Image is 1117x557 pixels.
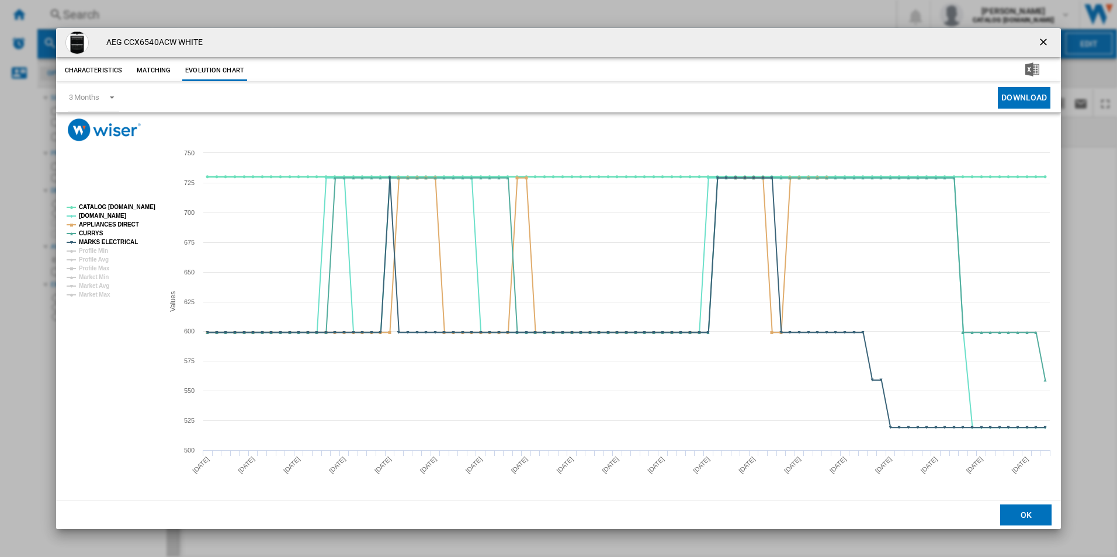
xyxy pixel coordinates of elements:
[1025,62,1039,76] img: excel-24x24.png
[79,274,109,280] tspan: Market Min
[1000,504,1052,525] button: OK
[79,213,126,219] tspan: [DOMAIN_NAME]
[184,149,195,156] tspan: 750
[79,265,110,271] tspan: Profile Max
[79,291,110,298] tspan: Market Max
[79,283,109,289] tspan: Market Avg
[184,298,195,305] tspan: 625
[418,455,438,475] tspan: [DATE]
[65,31,89,54] img: 63f31d08e29b40a27267ba60d1b3163928c1ab70_1.jpg
[1033,31,1056,54] button: getI18NText('BUTTONS.CLOSE_DIALOG')
[328,455,347,475] tspan: [DATE]
[783,455,802,475] tspan: [DATE]
[184,239,195,246] tspan: 675
[128,60,179,81] button: Matching
[100,37,203,48] h4: AEG CCX6540ACW WHITE
[373,455,392,475] tspan: [DATE]
[998,87,1050,109] button: Download
[184,328,195,335] tspan: 600
[79,204,155,210] tspan: CATALOG [DOMAIN_NAME]
[184,417,195,424] tspan: 525
[873,455,893,475] tspan: [DATE]
[184,447,195,454] tspan: 500
[828,455,847,475] tspan: [DATE]
[737,455,757,475] tspan: [DATE]
[191,455,210,475] tspan: [DATE]
[184,269,195,276] tspan: 650
[184,387,195,394] tspan: 550
[646,455,665,475] tspan: [DATE]
[79,221,139,228] tspan: APPLIANCES DIRECT
[509,455,529,475] tspan: [DATE]
[182,60,247,81] button: Evolution chart
[69,93,99,102] div: 3 Months
[62,60,126,81] button: Characteristics
[282,455,301,475] tspan: [DATE]
[464,455,483,475] tspan: [DATE]
[919,455,938,475] tspan: [DATE]
[56,28,1062,530] md-dialog: Product popup
[79,248,108,254] tspan: Profile Min
[169,291,177,312] tspan: Values
[1007,60,1058,81] button: Download in Excel
[68,119,141,141] img: logo_wiser_300x94.png
[79,230,103,236] tspan: CURRYS
[1010,455,1029,475] tspan: [DATE]
[79,256,109,263] tspan: Profile Avg
[184,209,195,216] tspan: 700
[965,455,984,475] tspan: [DATE]
[79,239,138,245] tspan: MARKS ELECTRICAL
[237,455,256,475] tspan: [DATE]
[1038,36,1052,50] ng-md-icon: getI18NText('BUTTONS.CLOSE_DIALOG')
[184,357,195,364] tspan: 575
[555,455,574,475] tspan: [DATE]
[601,455,620,475] tspan: [DATE]
[184,179,195,186] tspan: 725
[692,455,711,475] tspan: [DATE]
